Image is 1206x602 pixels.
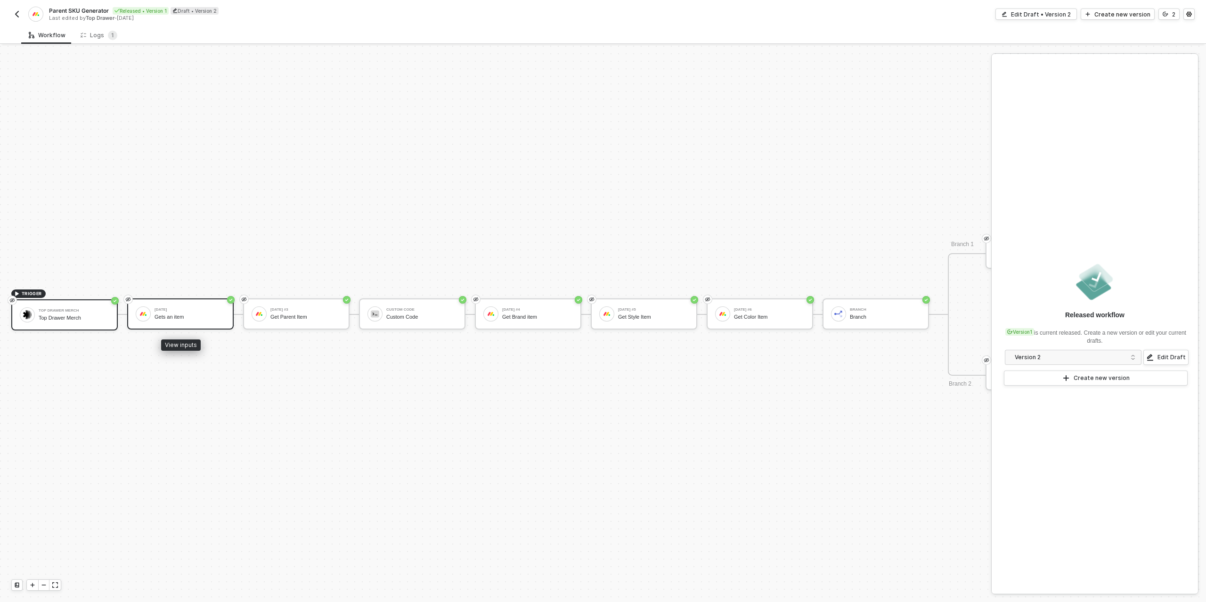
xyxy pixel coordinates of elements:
[1005,328,1034,336] div: Version 1
[691,296,698,304] span: icon-success-page
[22,290,42,297] span: TRIGGER
[1011,10,1071,18] div: Edit Draft • Version 2
[1143,350,1189,365] button: Edit Draft
[575,296,582,304] span: icon-success-page
[487,310,495,318] img: icon
[113,7,169,15] div: Released • Version 1
[39,315,109,321] div: Top Drawer Merch
[1158,8,1180,20] button: 2
[473,296,479,303] span: eye-invisible
[125,296,131,303] span: eye-invisible
[1172,10,1175,18] div: 2
[386,314,457,320] div: Custom Code
[995,8,1077,20] button: Edit Draft • Version 2
[1003,323,1187,345] div: is current released. Create a new version or edit your current drafts.
[241,296,247,303] span: eye-invisible
[1163,11,1168,17] span: icon-versioning
[161,339,201,351] div: View inputs
[1074,374,1130,382] div: Create new version
[49,15,602,22] div: Last edited by - [DATE]
[49,7,109,15] span: Parent SKU Generator
[29,32,65,39] div: Workflow
[1062,374,1070,382] span: icon-play
[155,314,225,320] div: Gets an item
[949,379,1005,389] div: Branch 2
[589,296,595,303] span: eye-invisible
[1085,11,1091,17] span: icon-play
[270,314,341,320] div: Get Parent Item
[1004,371,1188,386] button: Create new version
[343,296,350,304] span: icon-success-page
[371,310,379,318] img: icon
[705,296,710,303] span: eye-invisible
[139,310,147,318] img: icon
[52,582,58,588] span: icon-expand
[1002,11,1007,17] span: icon-edit
[459,296,466,304] span: icon-success-page
[255,310,263,318] img: icon
[1146,354,1154,361] span: icon-edit
[1081,8,1155,20] button: Create new version
[41,582,47,588] span: icon-minus
[502,314,573,320] div: Get Brand item
[30,582,35,588] span: icon-play
[618,314,689,320] div: Get Style Item
[834,310,843,318] img: icon
[111,32,114,39] span: 1
[23,310,32,319] img: icon
[172,8,178,13] span: icon-edit
[951,240,1008,249] div: Branch 1
[108,31,117,40] sup: 1
[922,296,930,304] span: icon-success-page
[386,308,457,312] div: Custom Code
[9,297,15,304] span: eye-invisible
[1065,310,1125,320] div: Released workflow
[86,15,114,21] span: Top Drawer
[718,310,727,318] img: icon
[1094,10,1150,18] div: Create new version
[1007,329,1013,335] span: icon-versioning
[1186,11,1192,17] span: icon-settings
[81,31,117,40] div: Logs
[850,314,921,320] div: Branch
[171,7,219,15] div: Draft • Version 2
[502,308,573,312] div: [DATE] #4
[984,235,989,242] span: eye-invisible
[984,356,989,364] span: eye-invisible
[11,8,23,20] button: back
[227,296,235,304] span: icon-success-page
[111,297,119,305] span: icon-success-page
[618,308,689,312] div: [DATE] #5
[734,314,805,320] div: Get Color Item
[734,308,805,312] div: [DATE] #6
[603,310,611,318] img: icon
[155,308,225,312] div: [DATE]
[14,291,20,297] span: icon-play
[1157,354,1186,361] div: Edit Draft
[850,308,921,312] div: Branch
[13,10,21,18] img: back
[1074,261,1116,303] img: released.png
[1015,352,1125,363] div: Version 2
[39,309,109,313] div: Top Drawer Merch
[807,296,814,304] span: icon-success-page
[270,308,341,312] div: [DATE] #3
[32,10,40,18] img: integration-icon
